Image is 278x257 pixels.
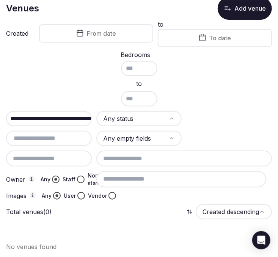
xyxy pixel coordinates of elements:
[158,29,272,47] button: To date
[28,176,35,182] button: Owner
[252,231,270,249] div: Open Intercom Messenger
[64,192,76,200] label: User
[87,30,116,37] span: From date
[6,176,35,183] label: Owner
[121,52,151,58] label: Bedrooms
[30,192,36,198] button: Images
[6,2,39,15] h1: Venues
[6,192,36,199] label: Images
[158,21,163,28] label: to
[42,192,52,200] label: Any
[209,34,231,42] span: To date
[6,242,272,251] p: No venues found
[41,176,50,183] label: Any
[63,176,75,183] label: Staff
[88,172,101,187] label: Non-staff
[88,192,107,200] label: Vendor
[6,30,28,36] label: Created
[136,79,142,88] span: to
[6,208,52,216] p: Total venues (0)
[39,24,153,43] button: From date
